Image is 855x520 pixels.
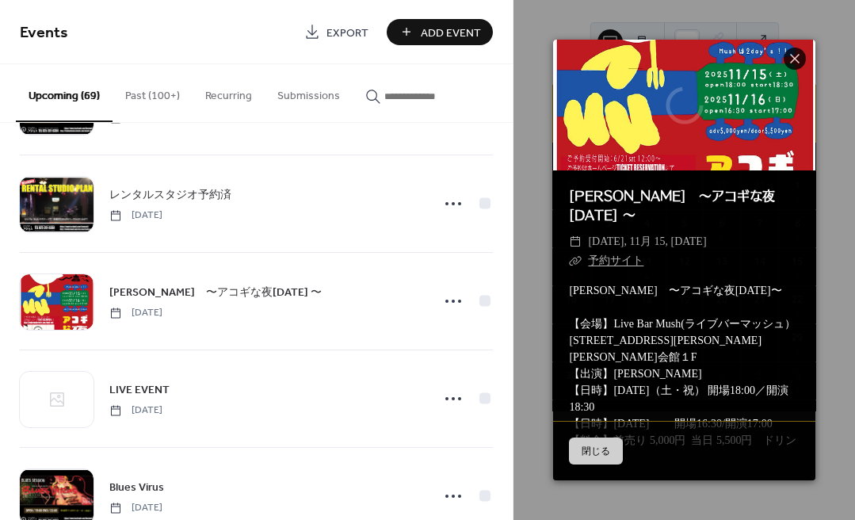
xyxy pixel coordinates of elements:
button: Recurring [193,64,265,120]
button: Submissions [265,64,353,120]
span: [DATE] [109,208,162,223]
span: Add Event [421,25,481,41]
button: 閉じる [569,438,623,465]
span: Export [326,25,368,41]
a: 予約サイト [588,254,643,266]
span: Blues Virus [109,480,164,496]
span: [DATE] [109,501,162,515]
button: Add Event [387,19,493,45]
span: LIVE EVENT [109,382,170,399]
span: [PERSON_NAME] 〜アコギな夜[DATE] 〜 [109,285,322,301]
button: Past (100+) [113,64,193,120]
div: ​ [569,251,582,270]
span: Events [20,17,68,48]
a: Blues Virus [109,478,164,496]
button: Upcoming (69) [16,64,113,122]
a: LIVE EVENT [109,380,170,399]
a: レンタルスタジオ予約済 [109,185,231,204]
span: [DATE] [109,403,162,418]
span: [DATE] [109,306,162,320]
div: ​ [569,232,582,251]
span: [DATE], 11月 15, [DATE] [588,232,706,251]
a: [PERSON_NAME] 〜アコギな夜[DATE] 〜 [569,189,775,221]
span: レンタルスタジオ予約済 [109,187,231,204]
a: [PERSON_NAME] 〜アコギな夜[DATE] 〜 [109,283,322,301]
a: Export [292,19,380,45]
